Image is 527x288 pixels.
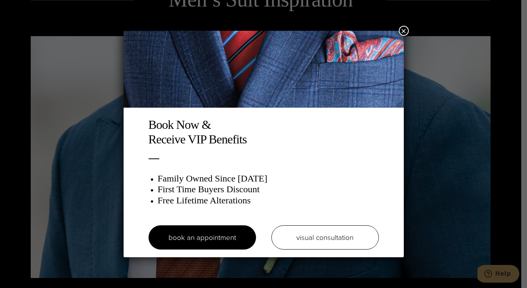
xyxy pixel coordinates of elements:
h3: Family Owned Since [DATE] [158,173,379,184]
h3: First Time Buyers Discount [158,184,379,195]
button: Close [399,26,409,36]
span: Help [18,5,33,12]
a: book an appointment [149,225,256,250]
h3: Free Lifetime Alterations [158,195,379,206]
a: visual consultation [271,225,379,250]
h2: Book Now & Receive VIP Benefits [149,117,379,147]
